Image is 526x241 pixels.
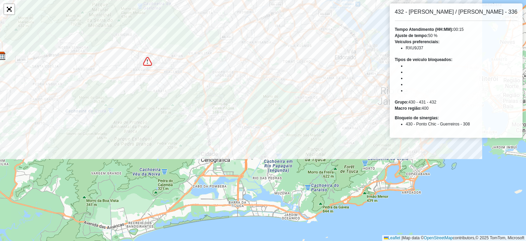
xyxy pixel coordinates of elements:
[395,27,453,32] strong: Tempo Atendimento (HH:MM):
[395,39,440,44] strong: Veículos preferenciais:
[4,4,14,14] a: Abrir mapa em tela cheia
[406,45,517,51] li: RXU9J37
[424,236,453,240] a: OpenStreetMap
[395,33,428,38] strong: Ajuste de tempo:
[395,105,517,111] div: 400
[395,9,517,15] h6: 432 - [PERSON_NAME] / [PERSON_NAME] - 336
[395,99,517,105] div: 430 - 431 - 432
[395,106,422,111] strong: Macro região:
[382,235,526,241] div: Map data © contributors,© 2025 TomTom, Microsoft
[384,236,400,240] a: Leaflet
[395,116,439,120] strong: Bloqueio de sinergias:
[406,121,517,127] li: 430 - Ponto Chic - Guerreiros - 308
[143,57,152,66] img: Bloqueio de sinergias
[395,100,409,105] strong: Grupo:
[395,33,517,39] div: 50 %
[401,236,402,240] span: |
[395,57,452,62] strong: Tipos de veículo bloqueados:
[395,26,517,33] div: 00:15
